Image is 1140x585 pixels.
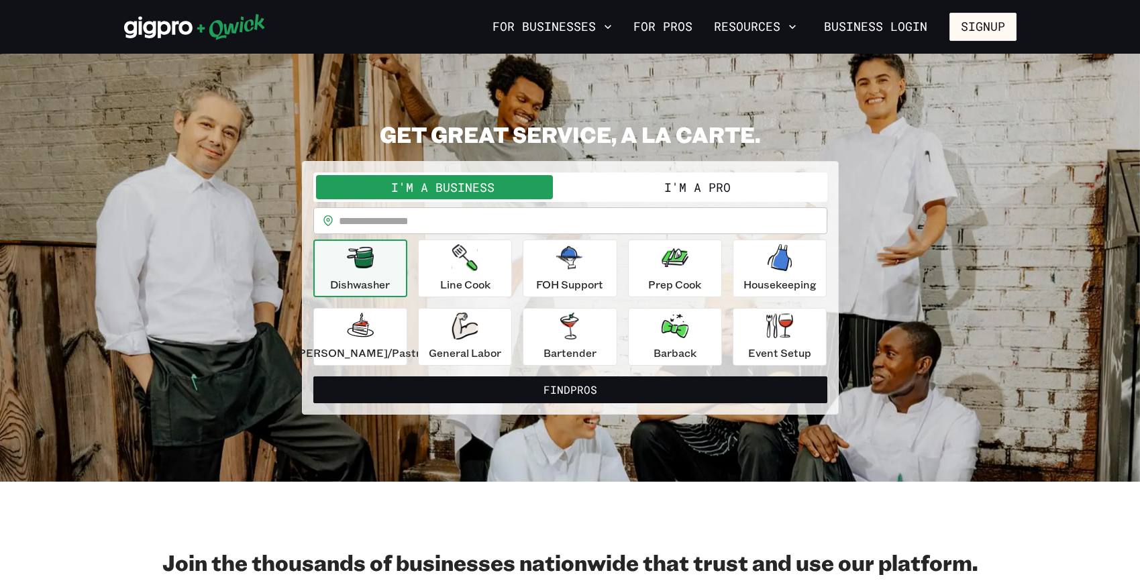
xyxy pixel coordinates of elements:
button: [PERSON_NAME]/Pastry [313,308,407,366]
button: Housekeeping [733,240,827,297]
button: Dishwasher [313,240,407,297]
button: General Labor [418,308,512,366]
p: Housekeeping [743,276,817,292]
a: Business Login [813,13,939,41]
p: Event Setup [748,345,811,361]
button: Line Cook [418,240,512,297]
button: Resources [709,15,802,38]
h2: GET GREAT SERVICE, A LA CARTE. [302,121,839,148]
button: I'm a Business [316,175,570,199]
button: Bartender [523,308,617,366]
p: Prep Cook [648,276,701,292]
button: Signup [949,13,1017,41]
p: Dishwasher [330,276,390,292]
a: For Pros [628,15,698,38]
h2: Join the thousands of businesses nationwide that trust and use our platform. [124,549,1017,576]
button: For Businesses [487,15,617,38]
button: I'm a Pro [570,175,825,199]
button: Prep Cook [628,240,722,297]
p: Bartender [543,345,597,361]
button: FOH Support [523,240,617,297]
p: Barback [654,345,696,361]
button: FindPros [313,376,827,403]
p: General Labor [429,345,501,361]
button: Barback [628,308,722,366]
p: FOH Support [536,276,603,292]
p: [PERSON_NAME]/Pastry [295,345,426,361]
p: Line Cook [440,276,490,292]
button: Event Setup [733,308,827,366]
